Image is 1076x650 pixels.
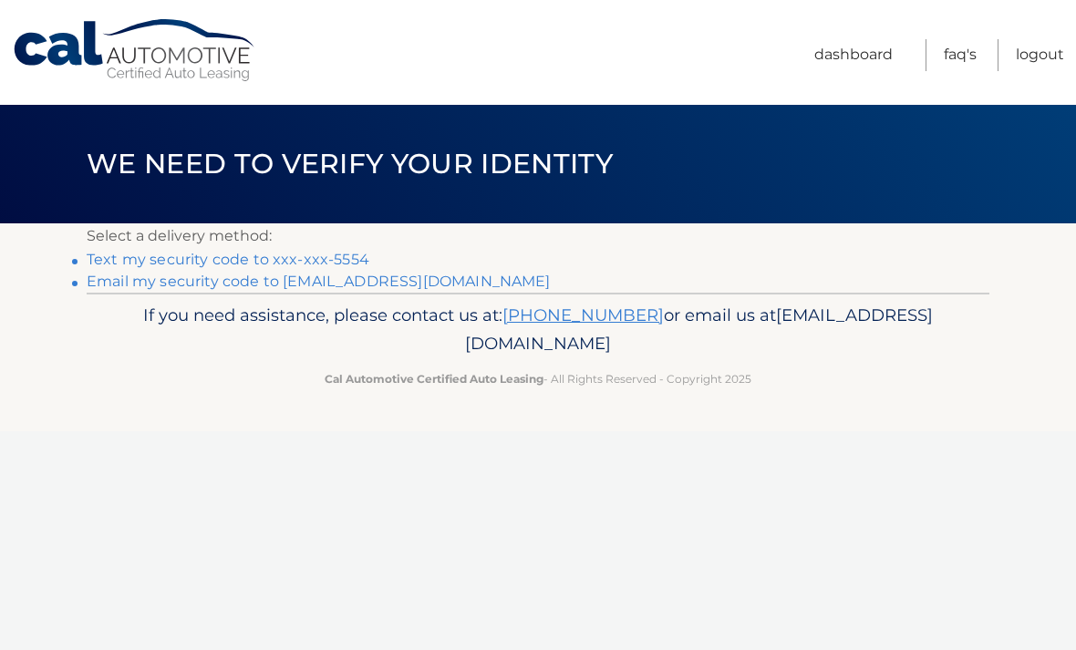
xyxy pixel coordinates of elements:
[502,304,664,325] a: [PHONE_NUMBER]
[1016,39,1064,71] a: Logout
[944,39,977,71] a: FAQ's
[814,39,893,71] a: Dashboard
[87,223,989,249] p: Select a delivery method:
[98,301,978,359] p: If you need assistance, please contact us at: or email us at
[325,372,543,386] strong: Cal Automotive Certified Auto Leasing
[87,273,551,290] a: Email my security code to [EMAIL_ADDRESS][DOMAIN_NAME]
[98,369,978,388] p: - All Rights Reserved - Copyright 2025
[87,251,369,268] a: Text my security code to xxx-xxx-5554
[87,147,613,181] span: We need to verify your identity
[12,18,258,83] a: Cal Automotive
